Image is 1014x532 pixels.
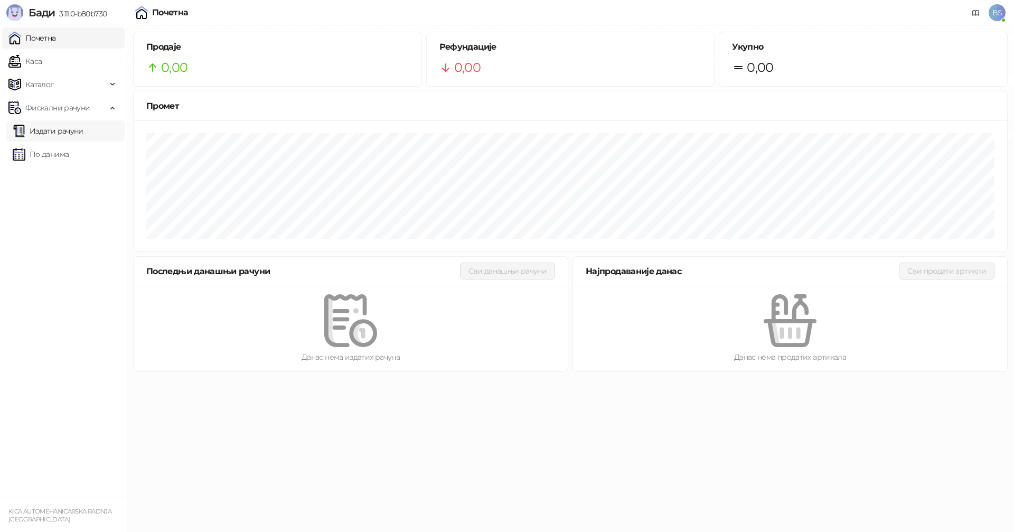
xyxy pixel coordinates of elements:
[747,58,773,78] span: 0,00
[899,263,994,279] button: Сви продати артикли
[161,58,187,78] span: 0,00
[8,27,56,49] a: Почетна
[460,263,555,279] button: Сви данашњи рачуни
[151,351,551,363] div: Данас нема издатих рачуна
[439,41,702,53] h5: Рефундације
[146,41,409,53] h5: Продаје
[8,51,42,72] a: Каса
[732,41,994,53] h5: Укупно
[6,4,23,21] img: Logo
[29,6,55,19] span: Бади
[25,97,90,118] span: Фискални рачуни
[13,144,69,165] a: По данима
[152,8,189,17] div: Почетна
[454,58,481,78] span: 0,00
[989,4,1006,21] span: BS
[146,265,460,278] div: Последњи данашњи рачуни
[590,351,990,363] div: Данас нема продатих артикала
[25,74,54,95] span: Каталог
[586,265,899,278] div: Најпродаваније данас
[968,4,984,21] a: Документација
[8,508,111,523] small: KICA AUTOMEHANICARSKA RADNJA [GEOGRAPHIC_DATA]
[55,9,107,18] span: 3.11.0-b80b730
[13,120,83,142] a: Издати рачуни
[146,99,994,113] div: Промет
